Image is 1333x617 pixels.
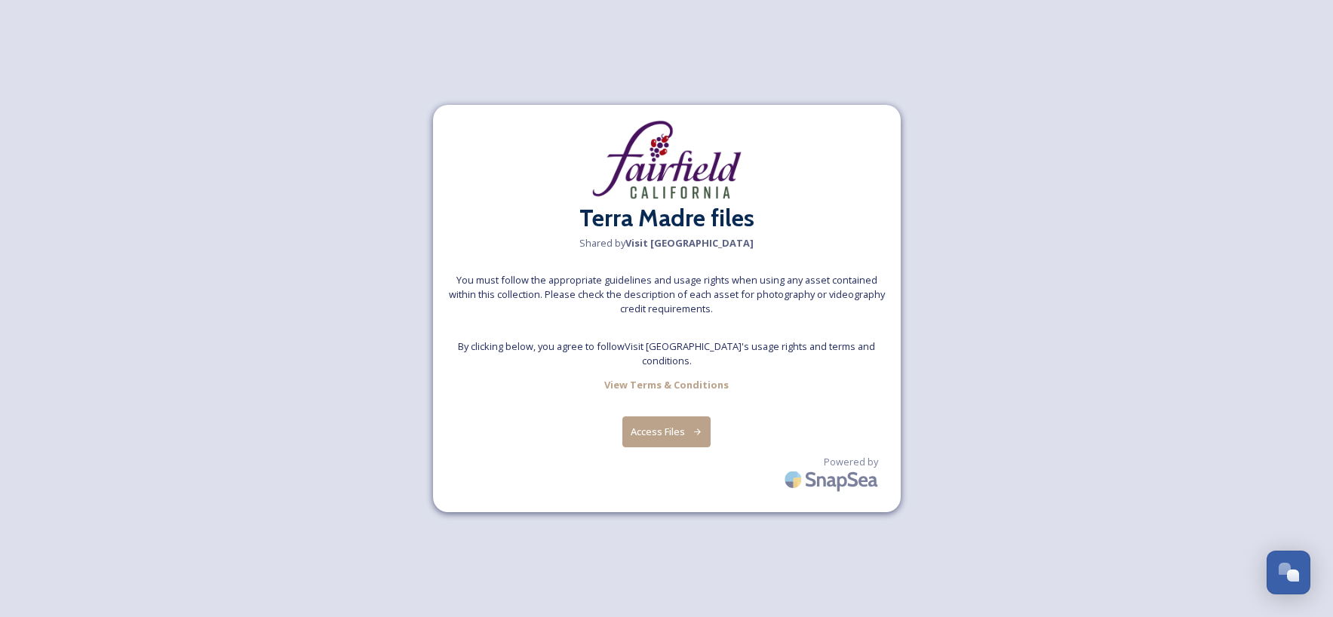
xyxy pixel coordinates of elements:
strong: View Terms & Conditions [604,378,729,391]
span: You must follow the appropriate guidelines and usage rights when using any asset contained within... [448,273,886,317]
img: SnapSea Logo [780,462,886,497]
strong: Visit [GEOGRAPHIC_DATA] [625,236,754,250]
h2: Terra Madre files [579,200,754,236]
a: View Terms & Conditions [604,376,729,394]
span: Powered by [824,455,878,469]
img: fcvb-logo-2020-FINAL.png [591,120,742,200]
span: By clicking below, you agree to follow Visit [GEOGRAPHIC_DATA] 's usage rights and terms and cond... [448,339,886,368]
span: Shared by [579,236,754,250]
button: Open Chat [1267,551,1310,594]
button: Access Files [622,416,711,447]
